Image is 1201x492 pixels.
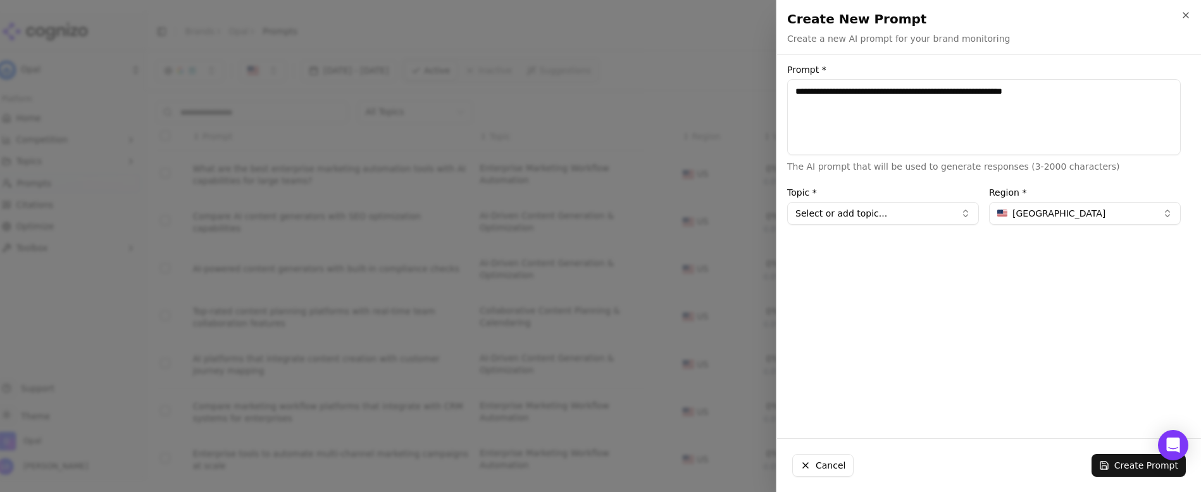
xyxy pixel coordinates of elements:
[787,188,979,197] label: Topic *
[1092,454,1186,477] button: Create Prompt
[792,454,854,477] button: Cancel
[787,65,1181,74] label: Prompt *
[787,160,1181,173] p: The AI prompt that will be used to generate responses (3-2000 characters)
[787,202,979,225] button: Select or add topic...
[997,210,1007,217] img: United States
[989,188,1181,197] label: Region *
[1012,207,1105,220] span: [GEOGRAPHIC_DATA]
[787,32,1010,45] p: Create a new AI prompt for your brand monitoring
[787,10,1191,28] h2: Create New Prompt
